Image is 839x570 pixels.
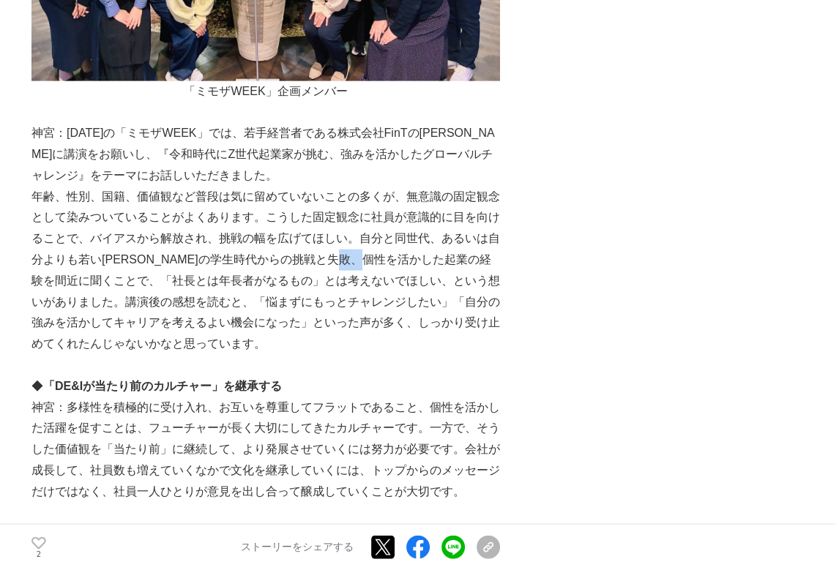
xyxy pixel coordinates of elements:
[31,376,500,397] p: ◆
[241,541,354,554] p: ストーリーをシェアする
[31,123,500,186] p: 神宮：[DATE]の「ミモザWEEK」では、若手経営者である株式会社FinTの[PERSON_NAME]に講演をお願いし、『令和時代にZ世代起業家が挑む、強みを活かしたグローバルチャレンジ』をテ...
[31,187,500,355] p: 年齢、性別、国籍、価値観など普段は気に留めていないことの多くが、無意識の固定観念として染みついていることがよくあります。こうした固定観念に社員が意識的に目を向けることで、バイアスから解放され、挑...
[31,397,500,503] p: 神宮：多様性を積極的に受け入れ、お互いを尊重してフラットであること、個性を活かした活躍を促すことは、フューチャーが長く大切にしてきたカルチャーです。一方で、そうした価値観を「当たり前」に継続して...
[31,81,500,102] p: 「ミモザWEEK」企画メンバー
[31,550,46,558] p: 2
[43,380,282,392] strong: 「DE&Iが当たり前のカルチャー」を継承する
